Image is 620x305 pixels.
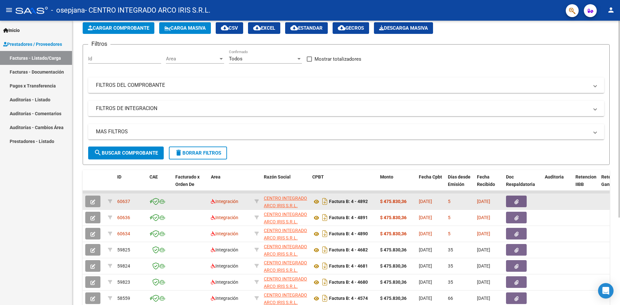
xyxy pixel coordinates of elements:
[51,3,85,17] span: - osepjana
[607,6,615,14] mat-icon: person
[175,174,200,187] span: Facturado x Orden De
[448,215,450,220] span: 5
[448,174,470,187] span: Días desde Emisión
[221,24,229,32] mat-icon: cloud_download
[96,105,589,112] mat-panel-title: FILTROS DE INTEGRACION
[503,170,542,198] datatable-header-cell: Doc Respaldatoria
[321,229,329,239] i: Descargar documento
[117,174,121,179] span: ID
[380,280,407,285] strong: $ 475.830,36
[264,291,307,305] div: 30712404007
[321,196,329,207] i: Descargar documento
[264,259,307,273] div: 30712404007
[88,77,604,93] mat-expansion-panel-header: FILTROS DEL COMPROBANTE
[290,24,298,32] mat-icon: cloud_download
[264,227,307,240] div: 30712404007
[264,228,307,240] span: CENTRO INTEGRADO ARCO IRIS S.R.L.
[448,280,453,285] span: 35
[175,150,221,156] span: Borrar Filtros
[264,275,307,289] div: 30712404007
[379,25,428,31] span: Descarga Masiva
[211,199,238,204] span: Integración
[211,174,221,179] span: Area
[169,147,227,159] button: Borrar Filtros
[166,56,218,62] span: Area
[85,3,211,17] span: - CENTRO INTEGRADO ARCO IRIS S.R.L.
[211,296,238,301] span: Integración
[175,149,182,157] mat-icon: delete
[173,170,208,198] datatable-header-cell: Facturado x Orden De
[419,231,432,236] span: [DATE]
[542,170,573,198] datatable-header-cell: Auditoria
[598,283,614,299] div: Open Intercom Messenger
[380,247,407,252] strong: $ 475.830,36
[96,128,589,135] mat-panel-title: MAS FILTROS
[83,22,154,34] button: Cargar Comprobante
[380,215,407,220] strong: $ 475.830,36
[477,263,490,269] span: [DATE]
[477,296,490,301] span: [DATE]
[329,215,368,220] strong: Factura B: 4 - 4891
[374,22,433,34] app-download-masive: Descarga masiva de comprobantes (adjuntos)
[380,199,407,204] strong: $ 475.830,36
[448,231,450,236] span: 5
[3,41,62,48] span: Prestadores / Proveedores
[380,231,407,236] strong: $ 475.830,36
[477,174,495,187] span: Fecha Recibido
[321,245,329,255] i: Descargar documento
[164,25,206,31] span: Carga Masiva
[321,261,329,271] i: Descargar documento
[147,170,173,198] datatable-header-cell: CAE
[338,24,346,32] mat-icon: cloud_download
[329,231,368,237] strong: Factura B: 4 - 4890
[573,170,599,198] datatable-header-cell: Retencion IIBB
[208,170,252,198] datatable-header-cell: Area
[321,277,329,287] i: Descargar documento
[211,263,238,269] span: Integración
[329,296,368,301] strong: Factura B: 4 - 4574
[211,247,238,252] span: Integración
[216,22,243,34] button: CSV
[477,199,490,204] span: [DATE]
[380,296,407,301] strong: $ 475.830,36
[545,174,564,179] span: Auditoria
[115,170,147,198] datatable-header-cell: ID
[264,276,307,289] span: CENTRO INTEGRADO ARCO IRIS S.R.L.
[264,212,307,224] span: CENTRO INTEGRADO ARCO IRIS S.R.L.
[88,124,604,139] mat-expansion-panel-header: MAS FILTROS
[329,248,368,253] strong: Factura B: 4 - 4682
[506,174,535,187] span: Doc Respaldatoria
[229,56,243,62] span: Todos
[94,149,102,157] mat-icon: search
[445,170,474,198] datatable-header-cell: Días desde Emisión
[264,211,307,224] div: 30712404007
[448,263,453,269] span: 35
[117,215,130,220] span: 60636
[448,199,450,204] span: 5
[419,296,432,301] span: [DATE]
[419,280,432,285] span: [DATE]
[88,147,164,159] button: Buscar Comprobante
[264,292,307,305] span: CENTRO INTEGRADO ARCO IRIS S.R.L.
[333,22,369,34] button: Gecros
[117,199,130,204] span: 60637
[94,150,158,156] span: Buscar Comprobante
[117,263,130,269] span: 59824
[253,24,261,32] mat-icon: cloud_download
[264,243,307,257] div: 30712404007
[477,247,490,252] span: [DATE]
[419,247,432,252] span: [DATE]
[477,231,490,236] span: [DATE]
[448,296,453,301] span: 66
[477,215,490,220] span: [DATE]
[117,280,130,285] span: 59823
[264,195,307,208] div: 30712404007
[312,174,324,179] span: CPBT
[380,174,393,179] span: Monto
[248,22,280,34] button: EXCEL
[264,196,307,208] span: CENTRO INTEGRADO ARCO IRIS S.R.L.
[380,263,407,269] strong: $ 475.830,36
[221,25,238,31] span: CSV
[150,174,158,179] span: CAE
[575,174,596,187] span: Retencion IIBB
